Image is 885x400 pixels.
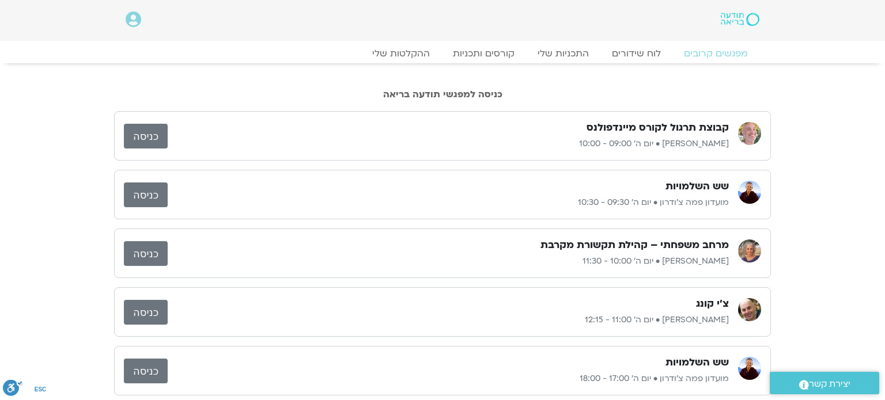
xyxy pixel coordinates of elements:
p: מועדון פמה צ'ודרון • יום ה׳ 09:30 - 10:30 [168,196,729,209]
h2: כניסה למפגשי תודעה בריאה [114,89,771,100]
img: מועדון פמה צ'ודרון [738,357,761,380]
p: [PERSON_NAME] • יום ה׳ 10:00 - 11:30 [168,254,729,268]
a: התכניות שלי [526,48,600,59]
img: שגית רוסו יצחקי [738,239,761,262]
a: כניסה [124,300,168,325]
h3: קבוצת תרגול לקורס מיינדפולנס [587,121,729,135]
h3: צ'י קונג [696,297,729,311]
h3: שש השלמויות [665,180,729,193]
a: ההקלטות שלי [361,48,441,59]
img: אריאל מירוז [738,298,761,321]
a: מפגשים קרובים [672,48,759,59]
h3: מרחב משפחתי – קהילת תקשורת מקרבת [540,238,729,252]
p: [PERSON_NAME] • יום ה׳ 09:00 - 10:00 [168,137,729,151]
nav: Menu [126,48,759,59]
h3: שש השלמויות [665,356,729,369]
a: כניסה [124,124,168,148]
a: כניסה [124,241,168,266]
a: יצירת קשר [770,372,879,394]
a: כניסה [124,182,168,207]
a: כניסה [124,359,168,383]
p: מועדון פמה צ'ודרון • יום ה׳ 17:00 - 18:00 [168,372,729,386]
p: [PERSON_NAME] • יום ה׳ 11:00 - 12:15 [168,313,729,327]
img: מועדון פמה צ'ודרון [738,181,761,204]
a: לוח שידורים [600,48,672,59]
img: רון אלון [738,122,761,145]
span: יצירת קשר [809,376,850,392]
a: קורסים ותכניות [441,48,526,59]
